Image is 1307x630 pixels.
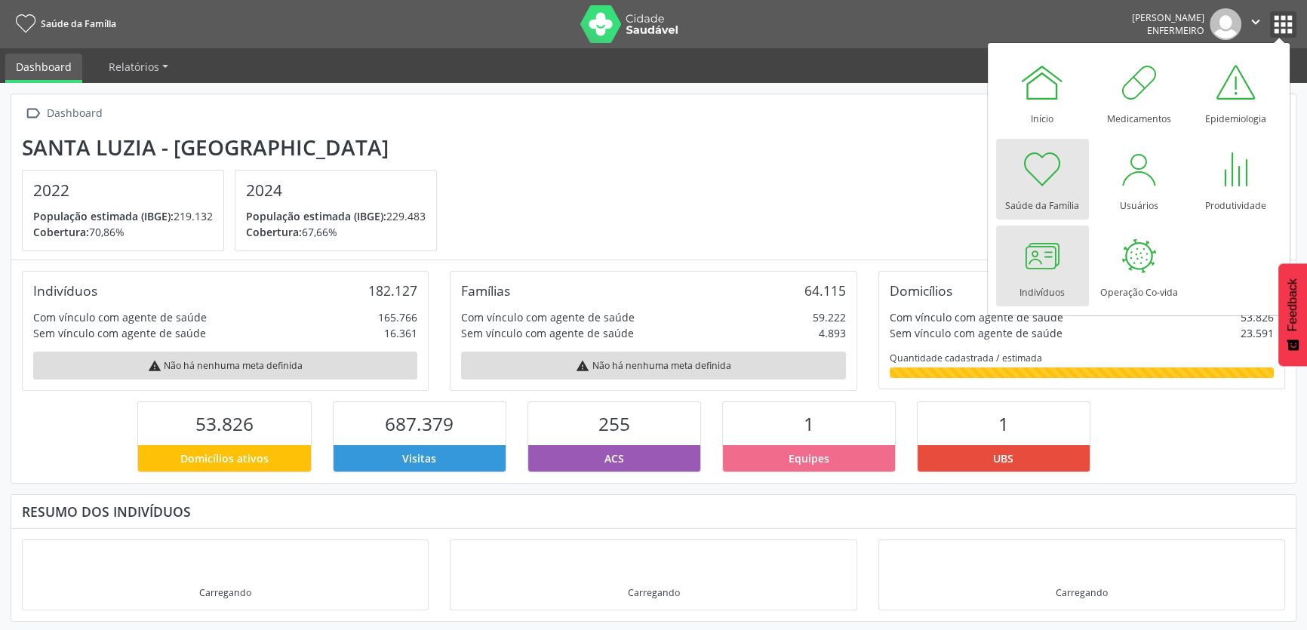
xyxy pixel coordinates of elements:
div: 53.826 [1241,309,1274,325]
div: Domicílios [890,282,952,299]
h4: 2024 [246,181,426,200]
a: Relatórios [98,54,179,80]
div: 16.361 [384,325,417,341]
span: 255 [598,411,630,436]
button:  [1241,8,1270,40]
div: 182.127 [368,282,417,299]
a: Dashboard [5,54,82,83]
p: 67,66% [246,224,426,240]
div: Com vínculo com agente de saúde [890,309,1063,325]
div: 59.222 [813,309,846,325]
span: Equipes [789,450,829,466]
span: ACS [604,450,624,466]
div: 23.591 [1241,325,1274,341]
div: 4.893 [819,325,846,341]
a:  Dashboard [22,103,105,124]
div: Carregando [199,586,251,599]
div: Carregando [1056,586,1108,599]
a: Indivíduos [996,226,1089,306]
div: Não há nenhuma meta definida [461,352,845,380]
a: Operação Co-vida [1093,226,1186,306]
p: 70,86% [33,224,213,240]
div: Santa Luzia - [GEOGRAPHIC_DATA] [22,135,447,160]
span: 687.379 [385,411,454,436]
div: 165.766 [378,309,417,325]
span: Visitas [402,450,436,466]
span: 1 [998,411,1009,436]
div: Famílias [461,282,510,299]
i: warning [148,359,161,373]
img: img [1210,8,1241,40]
a: Saúde da Família [996,139,1089,220]
div: Sem vínculo com agente de saúde [461,325,634,341]
div: 64.115 [804,282,846,299]
span: População estimada (IBGE): [33,209,174,223]
div: Carregando [627,586,679,599]
div: Não há nenhuma meta definida [33,352,417,380]
h4: 2022 [33,181,213,200]
span: Relatórios [109,60,159,74]
a: Início [996,52,1089,133]
a: Produtividade [1189,139,1282,220]
p: 219.132 [33,208,213,224]
span: Cobertura: [33,225,89,239]
a: Usuários [1093,139,1186,220]
button: Feedback - Mostrar pesquisa [1278,263,1307,366]
div: Indivíduos [33,282,97,299]
button: apps [1270,11,1296,38]
span: Feedback [1286,278,1299,331]
span: Cobertura: [246,225,302,239]
a: Epidemiologia [1189,52,1282,133]
span: Domicílios ativos [180,450,269,466]
i: warning [576,359,589,373]
span: Enfermeiro [1147,24,1204,37]
i:  [22,103,44,124]
a: Medicamentos [1093,52,1186,133]
a: Saúde da Família [11,11,116,36]
div: Com vínculo com agente de saúde [461,309,635,325]
div: Dashboard [44,103,105,124]
span: 1 [804,411,814,436]
div: Quantidade cadastrada / estimada [890,352,1274,364]
span: UBS [993,450,1013,466]
span: Saúde da Família [41,17,116,30]
div: Resumo dos indivíduos [22,503,1285,520]
span: 53.826 [195,411,254,436]
div: Com vínculo com agente de saúde [33,309,207,325]
div: [PERSON_NAME] [1132,11,1204,24]
span: População estimada (IBGE): [246,209,386,223]
p: 229.483 [246,208,426,224]
div: Sem vínculo com agente de saúde [890,325,1063,341]
div: Sem vínculo com agente de saúde [33,325,206,341]
i:  [1247,14,1264,30]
